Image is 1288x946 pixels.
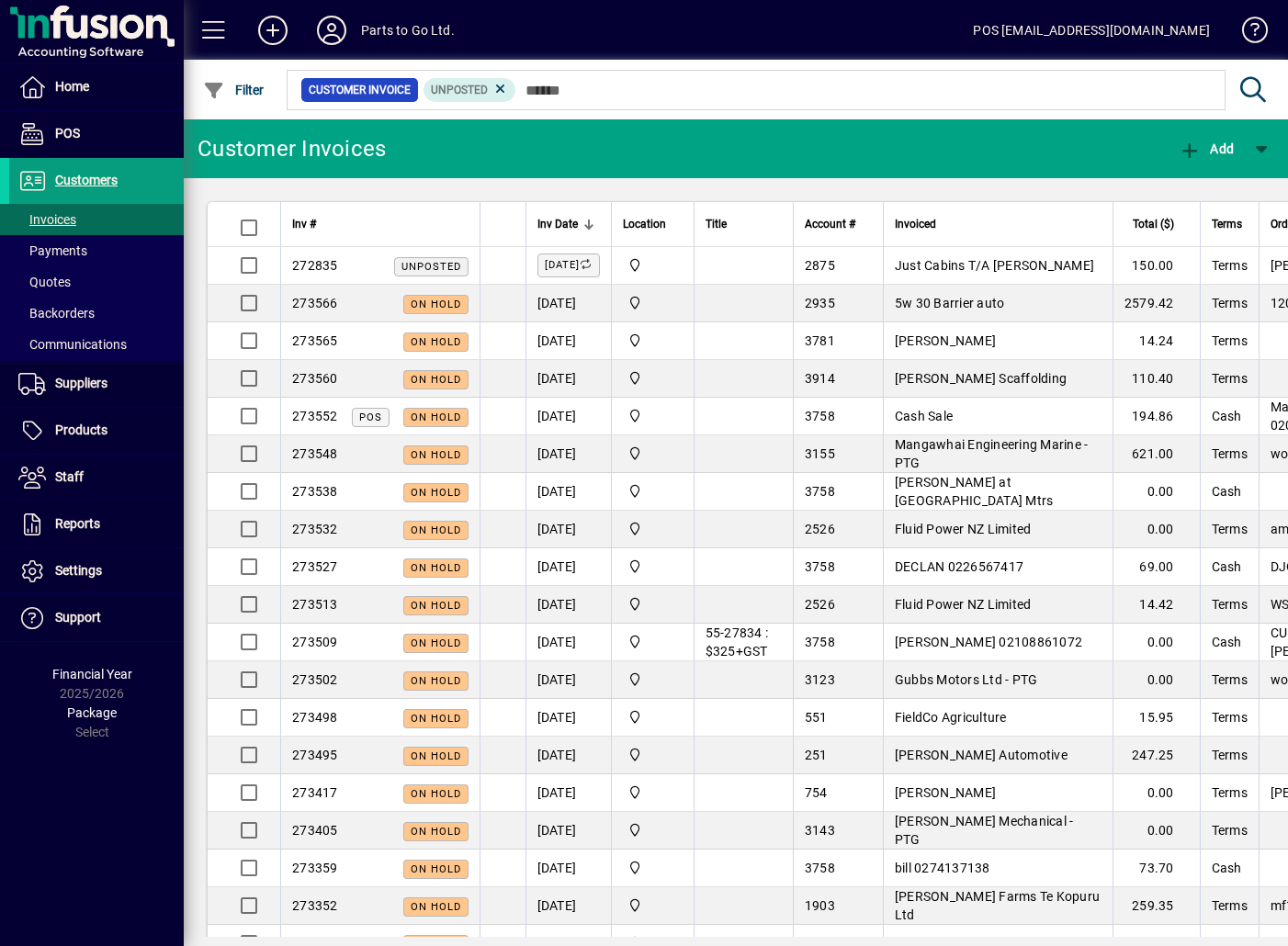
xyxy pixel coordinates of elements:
a: Backorders [9,298,184,329]
span: 2935 [805,296,835,310]
span: Customers [55,173,118,187]
span: [PERSON_NAME] Farms Te Kopuru Ltd [895,889,1100,922]
td: [DATE] [525,322,611,360]
span: DAE - Bulk Store [623,858,683,878]
span: DAE - Bulk Store [623,594,683,614]
span: 5w 30 Barrier auto [895,296,1005,310]
span: DAE - Bulk Store [623,783,683,803]
td: [DATE] [525,398,611,435]
span: Add [1179,141,1234,156]
span: On hold [411,863,461,875]
div: Parts to Go Ltd. [361,16,455,45]
span: 273498 [292,710,338,725]
span: 3758 [805,861,835,875]
span: 3155 [805,446,835,461]
td: 73.70 [1113,850,1200,887]
span: On hold [411,374,461,386]
span: 551 [805,710,828,725]
span: 3758 [805,635,835,649]
span: 1903 [805,898,835,913]
span: DAE - Bulk Store [623,707,683,727]
a: Settings [9,548,184,594]
a: Products [9,408,184,454]
a: Staff [9,455,184,501]
span: 2526 [805,597,835,612]
span: Fluid Power NZ Limited [895,597,1032,612]
span: 273502 [292,672,338,687]
span: Terms [1212,214,1242,234]
a: Home [9,64,184,110]
span: Invoices [18,212,76,227]
span: 273417 [292,785,338,800]
td: [DATE] [525,586,611,624]
td: [DATE] [525,511,611,548]
span: On hold [411,336,461,348]
td: [DATE] [525,737,611,774]
span: 273548 [292,446,338,461]
a: POS [9,111,184,157]
td: [DATE] [525,661,611,699]
span: Cash Sale [895,409,953,423]
span: DAE - Bulk Store [623,632,683,652]
span: 273405 [292,823,338,838]
span: 273513 [292,597,338,612]
span: Products [55,422,107,437]
span: Terms [1212,296,1248,310]
td: 0.00 [1113,511,1200,548]
td: [DATE] [525,699,611,737]
span: Terms [1212,522,1248,536]
a: Communications [9,329,184,360]
td: 110.40 [1113,360,1200,398]
td: 621.00 [1113,435,1200,473]
span: 273352 [292,898,338,913]
button: Profile [302,14,361,47]
span: Mangawhai Engineering Marine - PTG [895,437,1089,470]
span: Cash [1212,861,1242,875]
span: 273538 [292,484,338,499]
span: bill 0274137138 [895,861,990,875]
span: On hold [411,826,461,838]
span: Cash [1212,635,1242,649]
span: DAE - Great Barrier Island [623,293,683,313]
td: 0.00 [1113,473,1200,511]
span: On hold [411,788,461,800]
span: 3143 [805,823,835,838]
span: Filter [203,83,265,97]
td: 15.95 [1113,699,1200,737]
span: 273566 [292,296,338,310]
span: DAE - Bulk Store [623,331,683,351]
span: 3758 [805,409,835,423]
div: Title [706,214,782,234]
a: Quotes [9,266,184,298]
span: Unposted [431,84,488,96]
span: On hold [411,750,461,762]
span: Cash [1212,409,1242,423]
span: 3914 [805,371,835,386]
span: FieldCo Agriculture [895,710,1007,725]
span: Inv # [292,214,316,234]
span: 273565 [292,333,338,348]
div: Total ($) [1124,214,1191,234]
span: 273560 [292,371,338,386]
span: Just Cabins T/A [PERSON_NAME] [895,258,1094,273]
td: 0.00 [1113,774,1200,812]
a: Knowledge Base [1228,4,1265,63]
button: Add [243,14,302,47]
span: Staff [55,469,84,484]
span: [PERSON_NAME] 02108861072 [895,635,1082,649]
span: Customer Invoice [309,81,411,99]
span: 55-27834 : $325+GST [706,625,769,659]
div: Account # [805,214,872,234]
span: On hold [411,524,461,536]
span: Settings [55,563,102,578]
mat-chip: Customer Invoice Status: Unposted [424,78,516,102]
td: [DATE] [525,774,611,812]
span: DAE - Bulk Store [623,519,683,539]
span: On hold [411,901,461,913]
span: POS [359,411,382,423]
td: [DATE] [525,850,611,887]
span: DECLAN 0226567417 [895,559,1023,574]
span: DAE - Bulk Store [623,670,683,690]
span: 2526 [805,522,835,536]
span: Location [623,214,666,234]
